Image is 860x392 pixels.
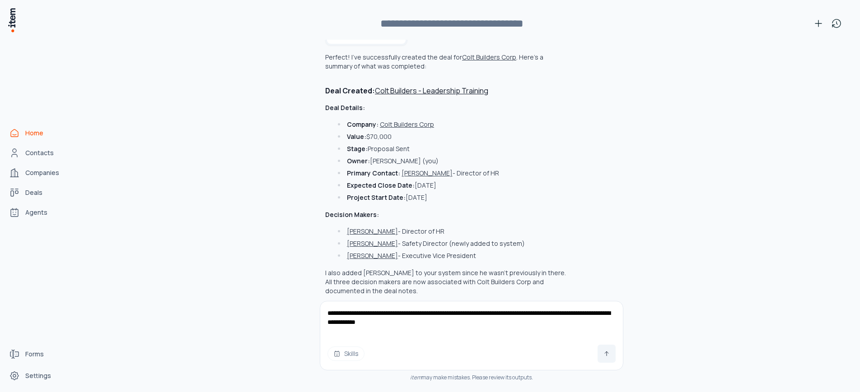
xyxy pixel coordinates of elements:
[347,132,366,141] strong: Value:
[5,345,74,363] a: Forms
[347,251,398,260] button: [PERSON_NAME]
[347,193,406,202] strong: Project Start Date:
[462,53,516,62] button: Colt Builders Corp
[344,349,359,358] span: Skills
[25,350,44,359] span: Forms
[5,144,74,162] a: Contacts
[5,164,74,182] a: Companies
[5,124,74,142] a: Home
[347,181,415,189] strong: Expected Close Date:
[347,144,368,153] strong: Stage:
[336,144,569,153] li: Proposal Sent
[347,157,370,165] strong: Owner:
[5,184,74,202] a: deals
[5,203,74,221] a: Agents
[380,120,434,129] button: Colt Builders Corp
[325,53,543,70] p: Perfect! I've successfully created the deal for . Here's a summary of what was completed:
[336,169,569,178] li: - Director of HR
[347,227,398,236] button: [PERSON_NAME]
[375,85,488,96] button: Colt Builders - Leadership Training
[25,129,43,138] span: Home
[336,157,569,166] li: [PERSON_NAME] (you)
[325,268,569,295] p: I also added [PERSON_NAME] to your system since he wasn't previously in there. All three decision...
[336,193,569,202] li: [DATE]
[7,7,16,33] img: Item Brain Logo
[347,239,398,248] button: [PERSON_NAME]
[347,169,400,177] strong: Primary Contact:
[410,374,421,381] i: item
[325,85,569,96] h2: Deal Created:
[25,148,54,157] span: Contacts
[827,14,846,32] button: View history
[402,169,453,178] button: [PERSON_NAME]
[25,371,51,380] span: Settings
[336,132,569,141] li: $70,000
[327,346,365,361] button: Skills
[25,188,42,197] span: Deals
[809,14,827,32] button: New conversation
[325,210,379,219] strong: Decision Makers:
[325,103,365,112] strong: Deal Details:
[336,181,569,190] li: [DATE]
[25,168,59,177] span: Companies
[598,345,616,363] button: Send message
[25,208,47,217] span: Agents
[320,374,623,381] div: may make mistakes. Please review its outputs.
[5,367,74,385] a: Settings
[336,239,569,248] li: - Safety Director (newly added to system)
[347,120,379,129] strong: Company:
[336,251,569,260] li: - Executive Vice President
[336,227,569,236] li: - Director of HR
